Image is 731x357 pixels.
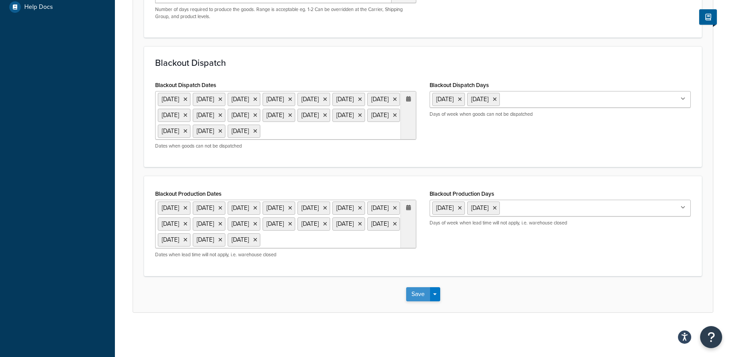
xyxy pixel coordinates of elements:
li: [DATE] [297,201,330,215]
li: [DATE] [332,109,365,122]
p: Number of days required to produce the goods. Range is acceptable eg. 1-2 Can be overridden at th... [155,6,416,20]
li: [DATE] [367,201,400,215]
li: [DATE] [367,217,400,231]
li: [DATE] [263,201,295,215]
p: Days of week when lead time will not apply, i.e. warehouse closed [430,220,691,226]
li: [DATE] [367,93,400,106]
li: [DATE] [228,125,260,138]
label: Blackout Production Days [430,190,494,197]
label: Blackout Production Dates [155,190,221,197]
li: [DATE] [193,217,225,231]
li: [DATE] [158,201,190,215]
li: [DATE] [332,93,365,106]
li: [DATE] [263,93,295,106]
label: Blackout Dispatch Days [430,82,489,88]
span: Help Docs [24,4,53,11]
li: [DATE] [297,109,330,122]
span: [DATE] [471,95,488,104]
p: Days of week when goods can not be dispatched [430,111,691,118]
li: [DATE] [193,125,225,138]
span: [DATE] [436,203,453,213]
button: Save [406,287,430,301]
span: [DATE] [471,203,488,213]
li: [DATE] [158,217,190,231]
li: [DATE] [228,109,260,122]
li: [DATE] [297,93,330,106]
span: [DATE] [436,95,453,104]
li: [DATE] [297,217,330,231]
li: [DATE] [193,201,225,215]
li: [DATE] [193,109,225,122]
p: Dates when goods can not be dispatched [155,143,416,149]
li: [DATE] [193,233,225,247]
p: Dates when lead time will not apply, i.e. warehouse closed [155,251,416,258]
li: [DATE] [158,93,190,106]
li: [DATE] [228,93,260,106]
li: [DATE] [158,233,190,247]
li: [DATE] [228,217,260,231]
li: [DATE] [332,201,365,215]
button: Open Resource Center [700,326,722,348]
li: [DATE] [228,201,260,215]
li: [DATE] [263,217,295,231]
li: [DATE] [263,109,295,122]
button: Show Help Docs [699,9,717,25]
li: [DATE] [158,125,190,138]
li: [DATE] [367,109,400,122]
label: Blackout Dispatch Dates [155,82,216,88]
li: [DATE] [332,217,365,231]
li: [DATE] [228,233,260,247]
h3: Blackout Dispatch [155,58,691,68]
li: [DATE] [158,109,190,122]
li: [DATE] [193,93,225,106]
